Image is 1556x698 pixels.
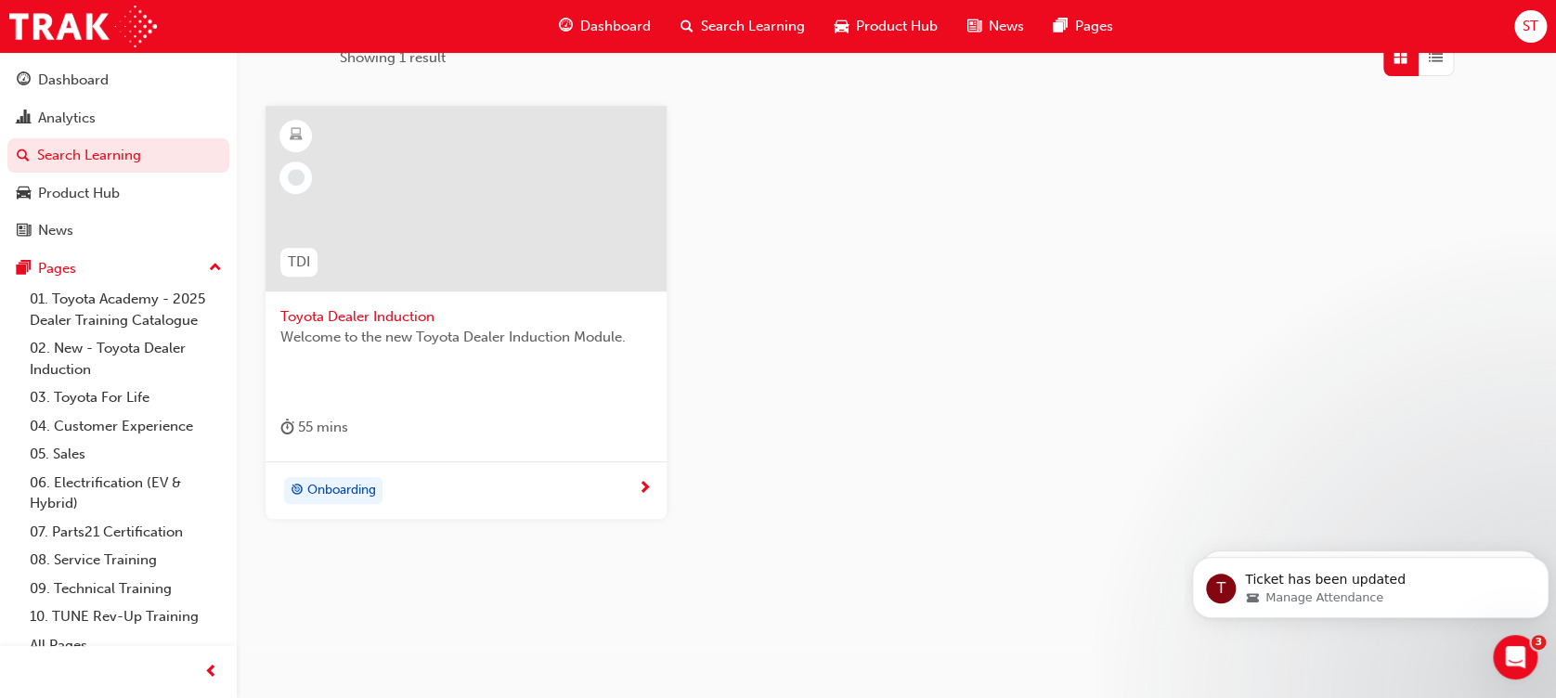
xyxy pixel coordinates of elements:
a: Analytics [7,101,229,136]
span: Product Hub [856,16,938,37]
span: guage-icon [559,15,573,38]
span: Pages [1075,16,1113,37]
button: Pages [7,252,229,286]
span: 3 [1531,635,1546,650]
span: TDI [288,252,310,273]
span: Onboarding [307,480,376,501]
a: car-iconProduct Hub [820,7,953,45]
iframe: Intercom live chat [1493,635,1537,679]
span: Dashboard [580,16,651,37]
a: guage-iconDashboard [544,7,666,45]
a: Dashboard [7,63,229,97]
div: 55 mins [280,416,348,439]
a: 05. Sales [22,440,229,469]
img: Trak [9,6,157,47]
a: 06. Electrification (EV & Hybrid) [22,469,229,518]
button: DashboardAnalyticsSearch LearningProduct HubNews [7,59,229,252]
span: Grid [1394,47,1407,69]
div: Analytics [38,108,96,129]
span: guage-icon [17,72,31,89]
span: target-icon [291,479,304,503]
span: search-icon [681,15,694,38]
a: 02. New - Toyota Dealer Induction [22,334,229,383]
span: up-icon [209,256,222,280]
span: chart-icon [17,110,31,127]
a: TDIToyota Dealer InductionWelcome to the new Toyota Dealer Induction Module.duration-icon 55 mins... [266,106,667,520]
a: Product Hub [7,176,229,211]
a: All Pages [22,631,229,660]
div: Pages [38,258,76,279]
a: 01. Toyota Academy - 2025 Dealer Training Catalogue [22,285,229,334]
span: prev-icon [204,661,218,684]
span: Welcome to the new Toyota Dealer Induction Module. [280,327,652,348]
a: 07. Parts21 Certification [22,518,229,547]
span: pages-icon [17,261,31,278]
span: next-icon [638,481,652,498]
a: 08. Service Training [22,546,229,575]
a: news-iconNews [953,7,1039,45]
a: 10. TUNE Rev-Up Training [22,602,229,631]
span: search-icon [17,148,30,164]
a: 09. Technical Training [22,575,229,603]
a: News [7,213,229,248]
span: Search Learning [701,16,805,37]
span: car-icon [17,186,31,202]
span: ST [1523,16,1538,37]
span: learningResourceType_ELEARNING-icon [290,123,303,148]
a: 04. Customer Experience [22,412,229,441]
div: News [38,220,73,241]
span: News [989,16,1024,37]
iframe: Intercom notifications message [1185,518,1556,648]
div: Product Hub [38,183,120,204]
a: Search Learning [7,138,229,173]
button: ST [1514,10,1547,43]
a: search-iconSearch Learning [666,7,820,45]
span: List [1429,47,1443,69]
div: Dashboard [38,70,109,91]
span: news-icon [967,15,981,38]
span: news-icon [17,223,31,239]
span: learningRecordVerb_NONE-icon [288,169,305,186]
span: Toyota Dealer Induction [280,306,652,328]
span: pages-icon [1054,15,1068,38]
a: pages-iconPages [1039,7,1128,45]
a: 03. Toyota For Life [22,383,229,412]
span: Showing 1 result [340,47,446,69]
span: car-icon [835,15,849,38]
span: duration-icon [280,416,294,439]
